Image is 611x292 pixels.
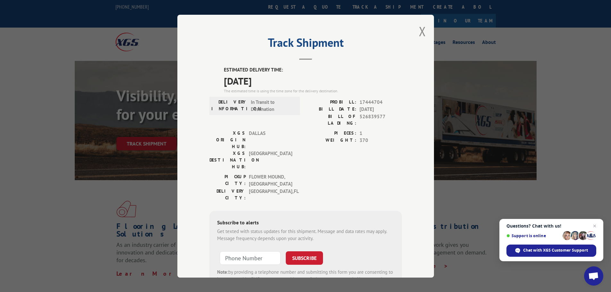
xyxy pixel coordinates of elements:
span: Questions? Chat with us! [506,223,596,229]
label: DELIVERY INFORMATION: [211,98,248,113]
span: [GEOGRAPHIC_DATA] [249,150,292,170]
span: 1 [360,129,402,137]
span: Chat with XGS Customer Support [506,245,596,257]
div: The estimated time is using the time zone for the delivery destination. [224,88,402,94]
span: 17444704 [360,98,402,106]
span: 526839577 [360,113,402,126]
input: Phone Number [220,251,281,264]
label: WEIGHT: [306,137,356,144]
label: ESTIMATED DELIVERY TIME: [224,66,402,74]
button: SUBSCRIBE [286,251,323,264]
label: BILL DATE: [306,106,356,113]
label: DELIVERY CITY: [209,188,246,201]
span: [DATE] [360,106,402,113]
a: Open chat [584,266,603,286]
span: [GEOGRAPHIC_DATA] , FL [249,188,292,201]
label: PIECES: [306,129,356,137]
label: XGS DESTINATION HUB: [209,150,246,170]
span: Support is online [506,233,560,238]
label: PICKUP CITY: [209,173,246,188]
span: DALLAS [249,129,292,150]
div: by providing a telephone number and submitting this form you are consenting to be contacted by SM... [217,268,394,290]
label: BILL OF LADING: [306,113,356,126]
span: FLOWER MOUND , [GEOGRAPHIC_DATA] [249,173,292,188]
span: 370 [360,137,402,144]
label: PROBILL: [306,98,356,106]
h2: Track Shipment [209,38,402,50]
div: Get texted with status updates for this shipment. Message and data rates may apply. Message frequ... [217,228,394,242]
label: XGS ORIGIN HUB: [209,129,246,150]
span: Chat with XGS Customer Support [523,247,588,253]
span: [DATE] [224,73,402,88]
strong: Note: [217,269,228,275]
div: Subscribe to alerts [217,218,394,228]
button: Close modal [419,23,426,40]
span: In Transit to Destination [251,98,294,113]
